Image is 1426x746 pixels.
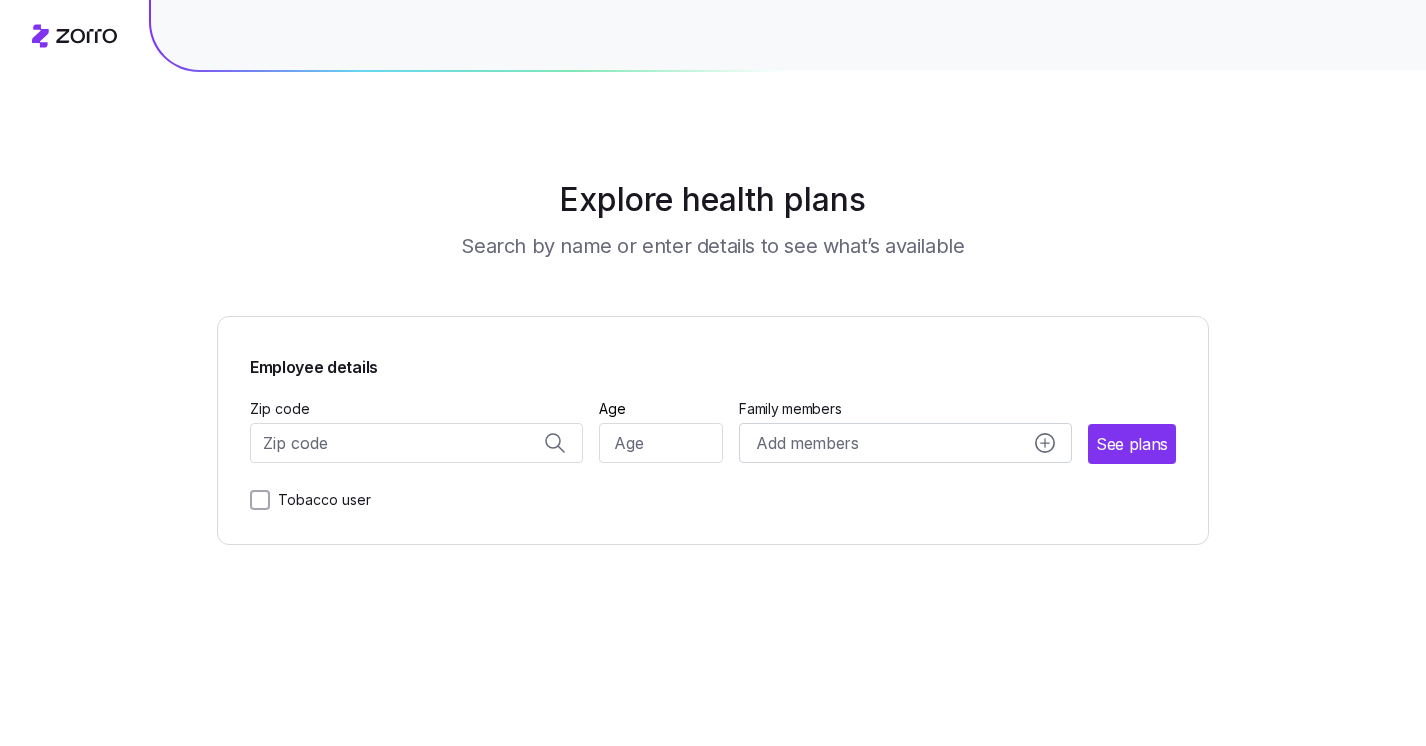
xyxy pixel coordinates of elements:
h1: Explore health plans [267,176,1160,224]
label: Zip code [250,398,310,420]
span: See plans [1096,432,1168,457]
input: Zip code [250,423,583,463]
button: See plans [1088,424,1176,464]
label: Tobacco user [270,488,371,512]
button: Add membersadd icon [739,423,1072,463]
svg: add icon [1035,433,1055,453]
span: Family members [739,399,1072,419]
input: Age [599,423,724,463]
span: Employee details [250,349,378,380]
label: Age [599,398,626,420]
h3: Search by name or enter details to see what’s available [461,232,964,260]
span: Add members [756,431,858,456]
